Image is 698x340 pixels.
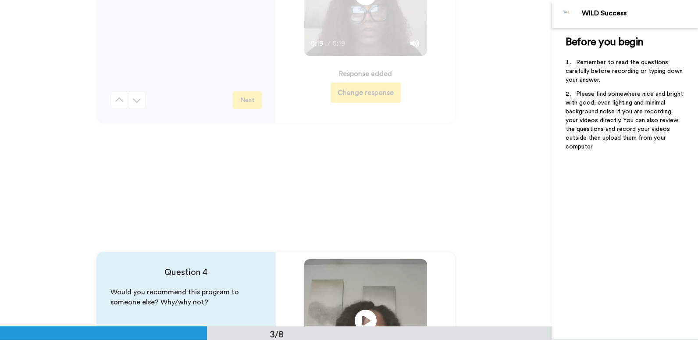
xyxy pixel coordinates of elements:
img: Profile Image [556,4,577,25]
span: / [328,38,331,49]
button: Next [233,91,262,109]
span: 0:19 [310,38,326,49]
div: WILD Success [582,9,698,18]
span: Please find somewhere nice and bright with good, even lighting and minimal background noise if yo... [566,91,685,150]
span: 0:19 [332,38,348,49]
button: Change response [331,83,401,103]
span: Remember to read the questions carefully before recording or typing down your answer. [566,59,684,83]
span: Before you begin [566,37,643,47]
div: Response added [339,69,392,79]
div: 3/8 [256,328,298,340]
img: Mute/Unmute [410,39,419,48]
